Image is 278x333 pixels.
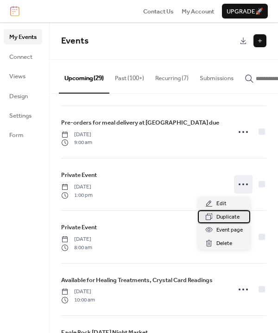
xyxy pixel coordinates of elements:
[10,6,19,16] img: logo
[61,183,93,191] span: [DATE]
[61,32,88,50] span: Events
[9,32,37,42] span: My Events
[61,222,97,232] a: Private Event
[61,170,97,180] a: Private Event
[9,111,32,120] span: Settings
[61,118,219,128] a: Pre-orders for meal delivery at [GEOGRAPHIC_DATA] due
[59,60,109,93] button: Upcoming (29)
[61,170,97,180] span: Private Event
[9,131,24,140] span: Form
[4,108,42,123] a: Settings
[61,235,92,244] span: [DATE]
[216,199,227,208] span: Edit
[182,7,214,16] span: My Account
[4,29,42,44] a: My Events
[222,4,268,19] button: Upgrade🚀
[61,276,213,285] span: Available for Healing Treatments, Crystal Card Readings
[61,191,93,200] span: 1:00 pm
[182,6,214,16] a: My Account
[61,296,95,304] span: 10:00 am
[227,7,263,16] span: Upgrade 🚀
[9,72,25,81] span: Views
[143,6,174,16] a: Contact Us
[61,223,97,232] span: Private Event
[4,88,42,103] a: Design
[4,127,42,142] a: Form
[61,244,92,252] span: 8:00 am
[61,275,213,285] a: Available for Healing Treatments, Crystal Card Readings
[109,60,150,92] button: Past (100+)
[216,213,240,222] span: Duplicate
[9,92,28,101] span: Design
[216,226,243,235] span: Event page
[61,138,92,147] span: 9:00 am
[143,7,174,16] span: Contact Us
[216,239,232,248] span: Delete
[61,131,92,139] span: [DATE]
[4,69,42,83] a: Views
[61,288,95,296] span: [DATE]
[4,49,42,64] a: Connect
[194,60,239,92] button: Submissions
[61,118,219,127] span: Pre-orders for meal delivery at [GEOGRAPHIC_DATA] due
[9,52,32,62] span: Connect
[150,60,194,92] button: Recurring (7)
